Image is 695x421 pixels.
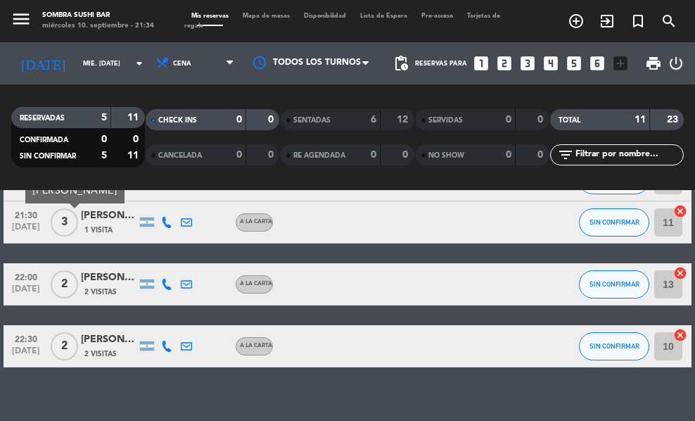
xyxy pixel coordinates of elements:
span: CANCELADA [158,152,202,159]
span: SERVIDAS [428,117,463,124]
strong: 0 [402,150,411,160]
i: search [661,13,677,30]
strong: 0 [236,115,242,125]
strong: 0 [268,150,276,160]
i: [DATE] [11,49,76,77]
button: SIN CONFIRMAR [579,332,649,360]
i: add_circle_outline [568,13,585,30]
strong: 11 [127,151,141,161]
span: RE AGENDADA [293,152,345,159]
span: 2 [51,270,78,299]
span: [DATE] [8,346,44,363]
span: TOTAL [559,117,580,124]
div: LOG OUT [668,42,684,84]
i: cancel [673,266,687,280]
div: [PERSON_NAME] [81,208,137,224]
span: RESERVADAS [20,115,65,122]
strong: 0 [506,150,511,160]
span: 2 Visitas [84,287,117,298]
div: [PERSON_NAME] [25,179,125,203]
span: NO SHOW [428,152,464,159]
span: SIN CONFIRMAR [589,342,639,350]
strong: 0 [371,150,376,160]
span: Reservas para [415,60,467,68]
strong: 23 [667,115,681,125]
i: power_settings_new [668,55,684,72]
strong: 0 [101,134,107,144]
strong: 12 [397,115,411,125]
i: looks_3 [518,54,537,73]
span: Mapa de mesas [236,13,297,19]
span: A LA CARTA [240,281,272,287]
i: turned_in_not [630,13,646,30]
div: [PERSON_NAME] [81,332,137,348]
span: [DATE] [8,284,44,301]
input: Filtrar por nombre... [574,147,683,163]
strong: 5 [101,151,107,161]
span: 1 Visita [84,225,113,236]
span: 2 [51,332,78,360]
strong: 0 [268,115,276,125]
i: menu [11,8,32,30]
strong: 5 [101,113,107,122]
strong: 6 [371,115,376,125]
span: Cena [173,60,191,68]
span: CHECK INS [158,117,197,124]
span: SENTADAS [293,117,331,124]
span: [DATE] [8,222,44,239]
strong: 0 [506,115,511,125]
div: miércoles 10. septiembre - 21:34 [42,21,154,32]
i: arrow_drop_down [131,55,148,72]
i: looks_two [495,54,514,73]
i: looks_one [472,54,490,73]
strong: 0 [537,150,546,160]
span: SIN CONFIRMAR [589,280,639,288]
span: SIN CONFIRMAR [589,218,639,226]
i: exit_to_app [599,13,616,30]
span: 22:00 [8,268,44,284]
span: 22:30 [8,330,44,346]
i: cancel [673,328,687,342]
span: Mis reservas [184,13,236,19]
div: [PERSON_NAME] [81,270,137,286]
span: Disponibilidad [297,13,353,19]
button: menu [11,8,32,34]
i: looks_5 [565,54,583,73]
strong: 11 [127,113,141,122]
span: Lista de Espera [353,13,414,19]
span: SIN CONFIRMAR [20,153,76,160]
strong: 0 [236,150,242,160]
i: looks_6 [588,54,606,73]
span: A LA CARTA [240,343,272,348]
span: CONFIRMADA [20,137,68,144]
span: pending_actions [393,55,409,72]
button: SIN CONFIRMAR [579,270,649,299]
strong: 0 [133,134,141,144]
button: SIN CONFIRMAR [579,208,649,237]
strong: 0 [537,115,546,125]
i: filter_list [557,146,574,163]
i: cancel [673,204,687,218]
span: Pre-acceso [414,13,460,19]
i: looks_4 [542,54,560,73]
div: Sombra Sushi Bar [42,11,154,21]
span: 2 Visitas [84,348,117,360]
i: add_box [611,54,630,73]
strong: 11 [635,115,646,125]
span: 3 [51,208,78,237]
span: 21:30 [8,206,44,222]
span: print [645,55,662,72]
span: A LA CARTA [240,219,272,225]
